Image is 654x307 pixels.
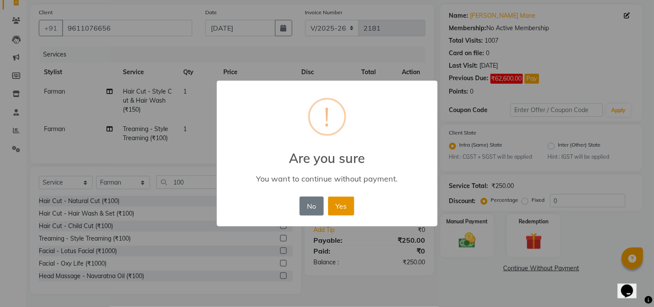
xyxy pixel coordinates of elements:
[229,174,425,184] div: You want to continue without payment.
[324,100,330,134] div: !
[217,140,438,166] h2: Are you sure
[328,197,354,216] button: Yes
[300,197,324,216] button: No
[618,273,645,298] iframe: chat widget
